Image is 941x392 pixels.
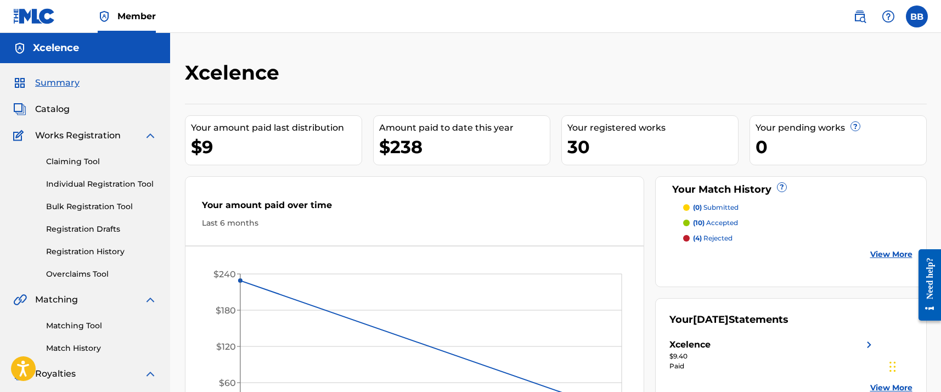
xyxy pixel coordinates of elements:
a: (10) accepted [683,218,912,228]
a: Xcelenceright chevron icon$9.40Paid [669,338,876,371]
div: Your pending works [756,121,926,135]
iframe: Resource Center [910,238,941,332]
a: (0) submitted [683,203,912,212]
div: Your amount paid last distribution [191,121,362,135]
tspan: $120 [216,341,235,352]
p: rejected [693,233,732,243]
span: Royalties [35,367,76,380]
div: 30 [567,135,738,159]
span: Member [117,10,156,23]
img: Top Rightsholder [98,10,111,23]
span: Works Registration [35,129,121,142]
img: help [882,10,895,23]
div: Help [877,5,899,27]
img: MLC Logo [13,8,55,24]
div: Your Match History [669,182,912,197]
a: Registration History [46,246,157,257]
a: View More [870,249,912,260]
tspan: $60 [218,378,235,388]
div: Paid [669,361,876,371]
div: 0 [756,135,926,159]
img: right chevron icon [863,338,876,351]
span: ? [777,183,786,192]
div: Last 6 months [202,217,628,229]
span: Summary [35,76,80,89]
div: Your Statements [669,312,788,327]
a: Claiming Tool [46,156,157,167]
img: search [853,10,866,23]
span: [DATE] [693,313,729,326]
a: Matching Tool [46,320,157,332]
img: expand [144,129,157,142]
span: (10) [693,219,705,227]
h2: Xcelence [185,60,285,85]
a: (4) rejected [683,233,912,243]
div: $238 [379,135,550,159]
div: User Menu [906,5,928,27]
a: Public Search [849,5,871,27]
div: Your amount paid over time [202,199,628,217]
span: ? [851,122,860,131]
a: SummarySummary [13,76,80,89]
h5: Xcelence [33,42,79,54]
img: expand [144,367,157,380]
span: Matching [35,293,78,306]
a: Bulk Registration Tool [46,201,157,212]
div: $9.40 [669,351,876,361]
div: Amount paid to date this year [379,121,550,135]
span: (0) [693,203,702,211]
div: Your registered works [567,121,738,135]
span: (4) [693,234,702,242]
div: $9 [191,135,362,159]
img: Summary [13,76,26,89]
tspan: $240 [213,269,235,279]
p: submitted [693,203,739,212]
a: Registration Drafts [46,223,157,235]
a: Overclaims Tool [46,268,157,280]
p: accepted [693,218,738,228]
iframe: Chat Widget [886,339,941,392]
img: Accounts [13,42,26,55]
tspan: $180 [215,305,235,316]
img: Catalog [13,103,26,116]
a: Match History [46,343,157,354]
img: Works Registration [13,129,27,142]
a: CatalogCatalog [13,103,70,116]
div: Xcelence [669,338,711,351]
div: Drag [889,350,896,383]
img: expand [144,293,157,306]
a: Individual Registration Tool [46,178,157,190]
span: Catalog [35,103,70,116]
img: Matching [13,293,27,306]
